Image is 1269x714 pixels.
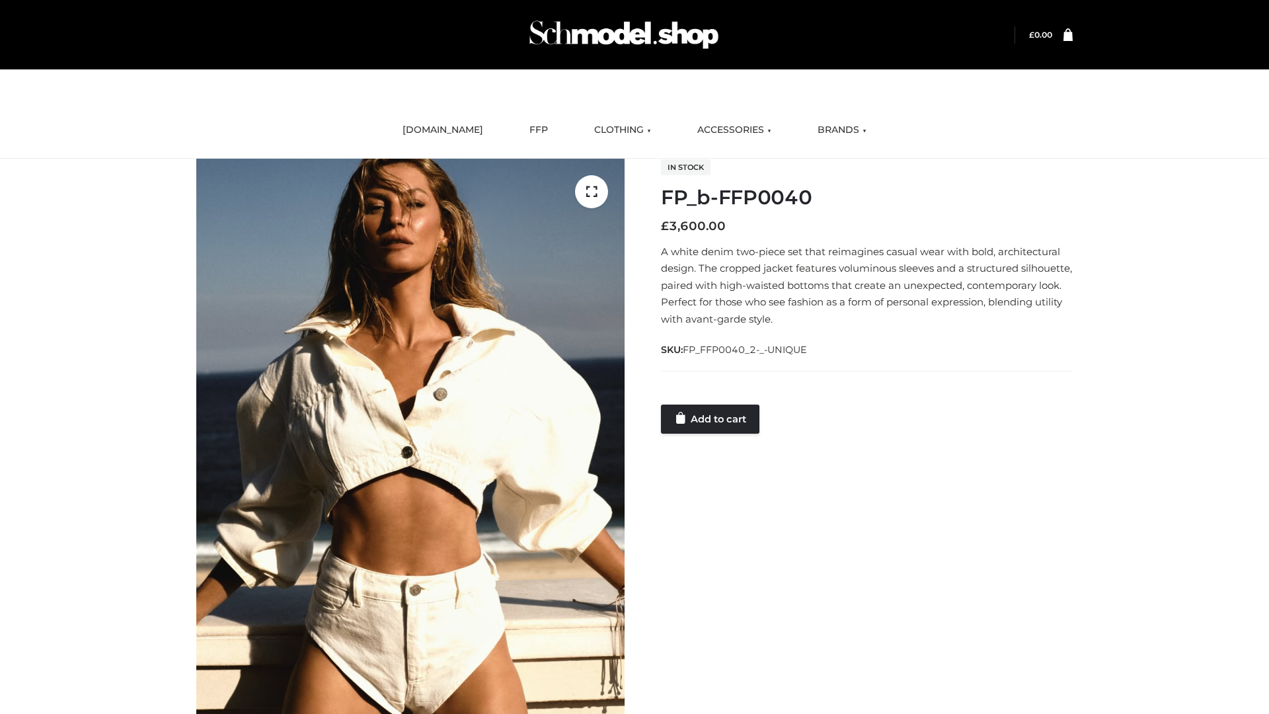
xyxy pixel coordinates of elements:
bdi: 3,600.00 [661,219,726,233]
img: Schmodel Admin 964 [525,9,723,61]
span: £ [1029,30,1034,40]
p: A white denim two-piece set that reimagines casual wear with bold, architectural design. The crop... [661,243,1073,328]
span: £ [661,219,669,233]
a: FFP [519,116,558,145]
a: Add to cart [661,405,759,434]
a: [DOMAIN_NAME] [393,116,493,145]
h1: FP_b-FFP0040 [661,186,1073,210]
span: In stock [661,159,711,175]
bdi: 0.00 [1029,30,1052,40]
a: £0.00 [1029,30,1052,40]
a: CLOTHING [584,116,661,145]
span: FP_FFP0040_2-_-UNIQUE [683,344,807,356]
span: SKU: [661,342,808,358]
a: BRANDS [808,116,876,145]
a: ACCESSORIES [687,116,781,145]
